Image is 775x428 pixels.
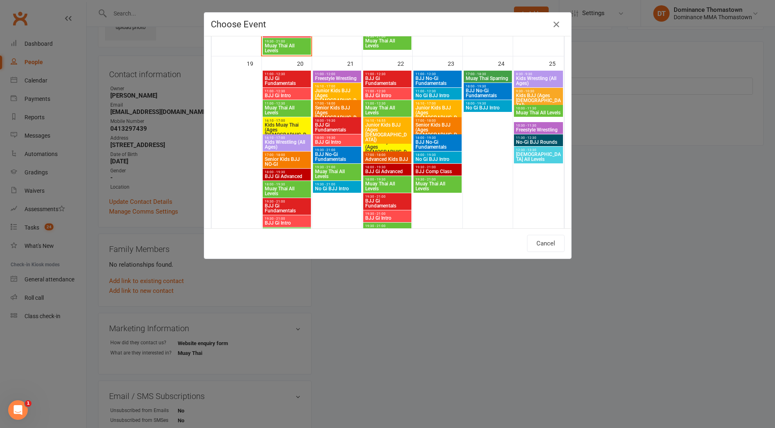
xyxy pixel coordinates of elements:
[365,198,410,208] span: BJJ Gi Fundamentals
[415,72,460,76] span: 11:00 - 12:30
[465,76,510,81] span: Muay Thai Sparring
[264,140,309,149] span: Kids Wrestling (All Ages)
[315,169,360,179] span: Muay Thai All Levels
[297,56,312,70] div: 20
[415,105,460,125] span: Junior Kids BJJ (Ages [DEMOGRAPHIC_DATA])
[550,18,563,31] button: Close
[516,93,561,108] span: Kids BJJ (Ages [DEMOGRAPHIC_DATA])
[264,136,309,140] span: 16:10 - 17:00
[347,56,362,70] div: 21
[365,123,410,142] span: Junior Kids BJJ (Ages [DEMOGRAPHIC_DATA])
[264,72,309,76] span: 11:00 - 12:30
[315,102,360,105] span: 17:00 - 18:00
[365,93,410,98] span: BJJ Gi Intro
[365,216,410,221] span: BJJ Gi Intro
[315,136,360,140] span: 18:00 - 19:30
[516,127,561,132] span: Freestyle Wrestling
[415,119,460,123] span: 17:00 - 18:00
[516,107,561,110] span: 10:00 - 11:30
[465,105,510,110] span: No Gi BJJ Intro
[465,85,510,88] span: 18:00 - 19:30
[264,200,309,203] span: 19:30 - 21:00
[415,165,460,169] span: 19:30 - 21:00
[315,85,360,88] span: 16:10 - 17:00
[365,72,410,76] span: 11:00 - 12:30
[415,93,460,98] span: No Gi BJJ Intro
[25,400,31,407] span: 1
[415,169,460,174] span: BJJ Comp Class
[315,72,360,76] span: 11:00 - 12:00
[365,224,410,228] span: 19:30 - 21:00
[415,76,460,86] span: BJJ No-Gi Fundamentals
[365,105,410,115] span: Muay Thai All Levels
[516,140,561,145] span: No-Gi BJJ Rounds
[465,102,510,105] span: 18:00 - 19:30
[264,217,309,221] span: 19:30 - 21:00
[365,89,410,93] span: 11:00 - 12:30
[448,56,462,70] div: 23
[365,102,410,105] span: 11:00 - 12:30
[549,56,564,70] div: 25
[415,102,460,105] span: 16:10 - 17:00
[415,157,460,162] span: No Gi BJJ Intro
[315,186,360,191] span: No Gi BJJ Intro
[264,157,309,167] span: Senior Kids BJJ NO-GI
[264,183,309,186] span: 18:00 - 19:30
[365,169,410,174] span: BJJ Gi Advanced
[365,35,410,38] span: 19:30 - 21:00
[415,123,460,142] span: Senior Kids BJJ (Ages [DEMOGRAPHIC_DATA])
[264,93,309,98] span: BJJ Gi Intro
[465,88,510,98] span: BJJ No-Gi Fundamentals
[315,105,360,125] span: Senior Kids BJJ (Ages [DEMOGRAPHIC_DATA])
[211,19,565,29] h4: Choose Event
[365,38,410,48] span: Muay Thai All Levels
[264,221,309,225] span: BJJ Gi Intro
[516,89,561,93] span: 9:30 - 10:30
[498,56,513,70] div: 24
[365,181,410,191] span: Muay Thai All Levels
[264,203,309,213] span: BJJ Gi Fundamentals
[315,183,360,186] span: 19:30 - 21:00
[315,119,360,123] span: 18:00 - 19:30
[415,140,460,149] span: BJJ No-Gi Fundamentals
[365,153,410,157] span: 17:00 - 18:00
[264,89,309,93] span: 11:00 - 12:30
[415,178,460,181] span: 19:30 - 21:00
[365,76,410,86] span: BJJ Gi Fundamentals
[315,165,360,169] span: 19:30 - 21:00
[315,88,360,108] span: Junior Kids BJJ (Ages [DEMOGRAPHIC_DATA])
[465,72,510,76] span: 17:00 - 18:30
[516,124,561,127] span: 10:30 - 11:30
[516,72,561,76] span: 8:30 - 9:30
[315,123,360,132] span: BJJ Gi Fundamentals
[516,152,561,162] span: [DEMOGRAPHIC_DATA] All Levels
[264,105,309,115] span: Muay Thai All Levels
[415,89,460,93] span: 11:00 - 12:30
[527,235,565,252] button: Cancel
[415,136,460,140] span: 18:00 - 19:30
[365,228,410,238] span: Muay Thai All Levels
[8,400,28,420] iframe: Intercom live chat
[516,136,561,140] span: 11:30 - 12:30
[264,102,309,105] span: 11:00 - 12:30
[365,195,410,198] span: 19:30 - 21:00
[516,148,561,152] span: 12:30 - 13:30
[365,178,410,181] span: 18:00 - 19:30
[264,170,309,174] span: 18:00 - 19:30
[516,110,561,115] span: Muay Thai All Levels
[315,140,360,145] span: BJJ Gi Intro
[264,174,309,179] span: BJJ Gi Advanced
[398,56,412,70] div: 22
[264,40,309,43] span: 19:30 - 21:00
[365,212,410,216] span: 19:30 - 21:00
[264,123,309,142] span: Kids Muay Thai (Ages [DEMOGRAPHIC_DATA])
[264,186,309,196] span: Muay Thai All Levels
[365,157,410,162] span: Advanced Kids BJJ
[415,153,460,157] span: 18:00 - 19:30
[264,76,309,86] span: BJJ Gi Fundamentals
[264,119,309,123] span: 16:10 - 17:00
[365,140,410,159] span: Kids Muay Thai (Ages [DEMOGRAPHIC_DATA])
[315,76,360,81] span: Freestyle Wrestling
[365,119,410,123] span: 16:10 - 16:55
[264,43,309,53] span: Muay Thai All Levels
